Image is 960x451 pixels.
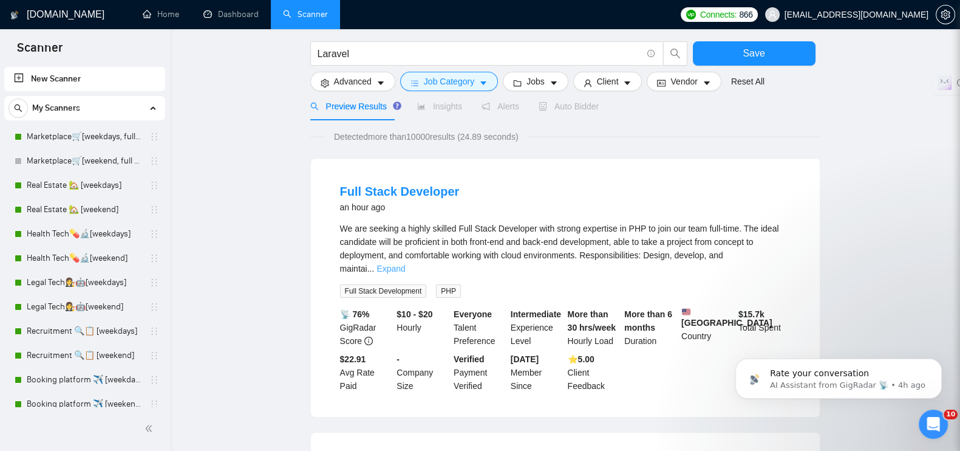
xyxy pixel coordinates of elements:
[394,308,451,348] div: Hourly
[936,5,955,24] button: setting
[663,41,687,66] button: search
[27,198,142,222] a: Real Estate 🏡 [weekend]
[410,78,419,88] span: bars
[149,253,159,263] span: holder
[149,326,159,336] span: holder
[511,354,539,364] b: [DATE]
[623,78,631,88] span: caret-down
[436,284,461,298] span: PHP
[27,270,142,295] a: Legal Tech👩‍⚖️🤖[weekdays]
[397,309,432,319] b: $10 - $20
[310,72,395,91] button: settingAdvancedcaret-down
[149,229,159,239] span: holder
[325,130,527,143] span: Detected more than 10000 results (24.89 seconds)
[573,72,642,91] button: userClientcaret-down
[647,50,655,58] span: info-circle
[149,278,159,287] span: holder
[143,9,179,19] a: homeHome
[394,353,451,393] div: Company Size
[936,10,955,19] span: setting
[149,181,159,190] span: holder
[27,125,142,149] a: Marketplace🛒[weekdays, full description]
[454,354,485,364] b: Verified
[479,78,488,88] span: caret-down
[539,102,599,111] span: Auto Bidder
[367,264,375,274] span: ...
[565,308,622,348] div: Hourly Load
[647,72,721,91] button: idcardVendorcaret-down
[508,308,565,348] div: Experience Level
[693,41,815,66] button: Save
[145,422,157,435] span: double-left
[27,173,142,198] a: Real Estate 🏡 [weekdays]
[944,410,958,419] span: 10
[149,132,159,142] span: holder
[310,102,398,111] span: Preview Results
[397,354,400,364] b: -
[392,100,403,111] div: Tooltip anchor
[768,10,777,19] span: user
[664,48,687,59] span: search
[739,8,752,21] span: 866
[334,75,372,88] span: Advanced
[682,308,690,316] img: 🇺🇸
[703,78,711,88] span: caret-down
[364,337,373,345] span: info-circle
[149,156,159,166] span: holder
[32,96,80,120] span: My Scanners
[7,39,72,64] span: Scanner
[149,399,159,409] span: holder
[27,149,142,173] a: Marketplace🛒[weekend, full description]
[700,8,737,21] span: Connects:
[597,75,619,88] span: Client
[681,308,772,328] b: [GEOGRAPHIC_DATA]
[340,309,370,319] b: 📡 76%
[340,222,791,275] div: We are seeking a highly skilled Full Stack Developer with strong expertise in PHP to join our tea...
[482,102,519,111] span: Alerts
[731,75,764,88] a: Reset All
[318,46,642,61] input: Search Freelance Jobs...
[424,75,474,88] span: Job Category
[482,102,490,111] span: notification
[454,309,492,319] b: Everyone
[27,295,142,319] a: Legal Tech👩‍⚖️🤖[weekend]
[508,353,565,393] div: Member Since
[27,319,142,343] a: Recruitment 🔍📋 [weekdays]
[568,309,616,332] b: More than 30 hrs/week
[340,200,460,215] div: an hour ago
[376,78,385,88] span: caret-down
[670,75,697,88] span: Vendor
[568,354,594,364] b: ⭐️ 5.00
[736,308,793,348] div: Total Spent
[550,78,558,88] span: caret-down
[400,72,498,91] button: barsJob Categorycaret-down
[376,264,405,274] a: Expand
[321,78,329,88] span: setting
[539,102,547,111] span: robot
[511,309,561,319] b: Intermediate
[743,46,764,61] span: Save
[340,354,366,364] b: $22.91
[149,205,159,215] span: holder
[451,353,508,393] div: Payment Verified
[738,309,764,319] b: $ 15.7k
[338,308,395,348] div: GigRadar Score
[14,67,155,91] a: New Scanner
[149,375,159,385] span: holder
[679,308,736,348] div: Country
[417,102,426,111] span: area-chart
[526,75,545,88] span: Jobs
[27,246,142,270] a: Health Tech💊🔬[weekend]
[338,353,395,393] div: Avg Rate Paid
[513,78,522,88] span: folder
[149,302,159,312] span: holder
[936,10,955,19] a: setting
[27,368,142,392] a: Booking platform ✈️ [weekdays]
[584,78,592,88] span: user
[451,308,508,348] div: Talent Preference
[717,333,960,418] iframe: Intercom notifications message
[27,392,142,416] a: Booking platform ✈️ [weekend]
[340,185,460,198] a: Full Stack Developer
